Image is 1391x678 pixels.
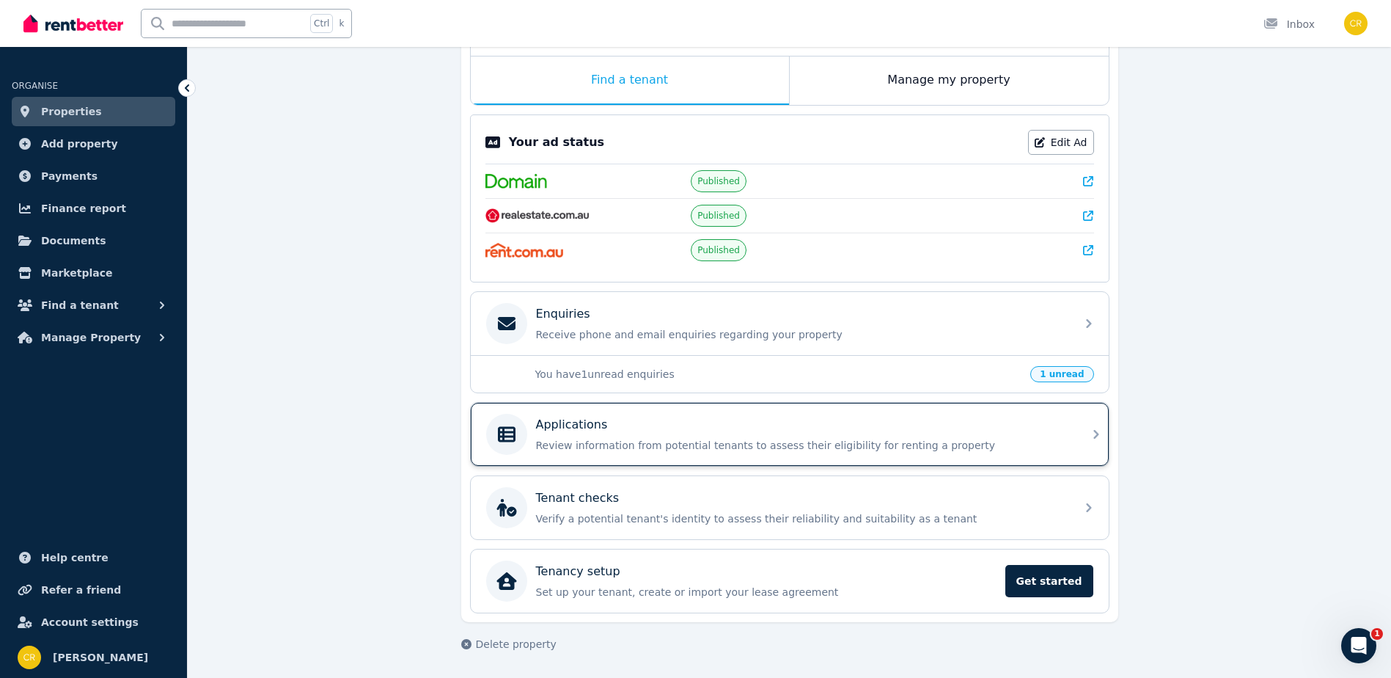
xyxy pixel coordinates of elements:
[536,563,620,580] p: Tenancy setup
[471,56,789,105] div: Find a tenant
[471,292,1109,355] a: EnquiriesReceive phone and email enquiries regarding your property
[536,327,1067,342] p: Receive phone and email enquiries regarding your property
[1371,628,1383,640] span: 1
[41,232,106,249] span: Documents
[41,264,112,282] span: Marketplace
[536,438,1067,453] p: Review information from potential tenants to assess their eligibility for renting a property
[12,258,175,288] a: Marketplace
[1341,628,1376,663] iframe: Intercom live chat
[12,129,175,158] a: Add property
[12,97,175,126] a: Properties
[476,637,557,652] span: Delete property
[41,103,102,120] span: Properties
[1263,17,1315,32] div: Inbox
[1344,12,1368,35] img: Charles Russell-Smith
[536,585,997,599] p: Set up your tenant, create or import your lease agreement
[471,550,1109,613] a: Tenancy setupSet up your tenant, create or import your lease agreementGet started
[471,476,1109,539] a: Tenant checksVerify a potential tenant's identity to assess their reliability and suitability as ...
[41,200,126,217] span: Finance report
[18,646,41,669] img: Charles Russell-Smith
[509,134,604,151] p: Your ad status
[535,367,1022,382] p: You have 1 unread enquiries
[471,403,1109,466] a: ApplicationsReview information from potential tenants to assess their eligibility for renting a p...
[12,608,175,637] a: Account settings
[12,323,175,352] button: Manage Property
[1030,366,1093,382] span: 1 unread
[41,329,141,346] span: Manage Property
[41,581,121,599] span: Refer a friend
[536,305,590,323] p: Enquiries
[310,14,333,33] span: Ctrl
[461,637,557,652] button: Delete property
[536,489,620,507] p: Tenant checks
[536,511,1067,526] p: Verify a potential tenant's identity to assess their reliability and suitability as a tenant
[12,226,175,255] a: Documents
[1028,130,1094,155] a: Edit Ad
[697,175,740,187] span: Published
[41,296,119,314] span: Find a tenant
[12,81,58,91] span: ORGANISE
[339,18,344,29] span: k
[697,210,740,222] span: Published
[23,12,123,34] img: RentBetter
[53,649,148,666] span: [PERSON_NAME]
[41,135,118,153] span: Add property
[41,167,98,185] span: Payments
[1005,565,1093,597] span: Get started
[790,56,1109,105] div: Manage my property
[12,575,175,605] a: Refer a friend
[697,244,740,256] span: Published
[485,243,564,258] img: Rent.com.au
[485,174,547,189] img: Domain.com.au
[12,161,175,191] a: Payments
[41,549,109,566] span: Help centre
[41,613,139,631] span: Account settings
[12,543,175,572] a: Help centre
[12,194,175,223] a: Finance report
[536,416,608,434] p: Applications
[12,291,175,320] button: Find a tenant
[485,208,590,223] img: RealEstate.com.au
